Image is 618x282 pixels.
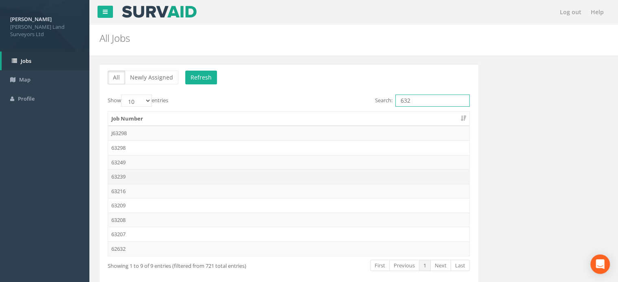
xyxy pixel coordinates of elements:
[121,95,152,107] select: Showentries
[108,259,252,270] div: Showing 1 to 9 of 9 entries (filtered from 721 total entries)
[375,95,470,107] label: Search:
[419,260,431,271] a: 1
[18,95,35,102] span: Profile
[451,260,470,271] a: Last
[108,112,469,126] th: Job Number: activate to sort column ascending
[430,260,451,271] a: Next
[108,227,469,241] td: 63207
[108,95,168,107] label: Show entries
[389,260,419,271] a: Previous
[108,169,469,184] td: 63239
[19,76,30,83] span: Map
[108,140,469,155] td: 63298
[108,198,469,213] td: 63209
[125,71,178,84] button: Newly Assigned
[10,15,52,23] strong: [PERSON_NAME]
[100,33,521,43] h2: All Jobs
[108,184,469,198] td: 63216
[108,241,469,256] td: 62632
[395,95,470,107] input: Search:
[108,213,469,227] td: 63208
[2,52,89,71] a: Jobs
[590,254,610,274] div: Open Intercom Messenger
[10,13,79,38] a: [PERSON_NAME] [PERSON_NAME] Land Surveyors Ltd
[10,23,79,38] span: [PERSON_NAME] Land Surveyors Ltd
[108,71,125,84] button: All
[108,155,469,170] td: 63249
[21,57,31,65] span: Jobs
[185,71,217,84] button: Refresh
[108,126,469,140] td: J63298
[370,260,390,271] a: First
